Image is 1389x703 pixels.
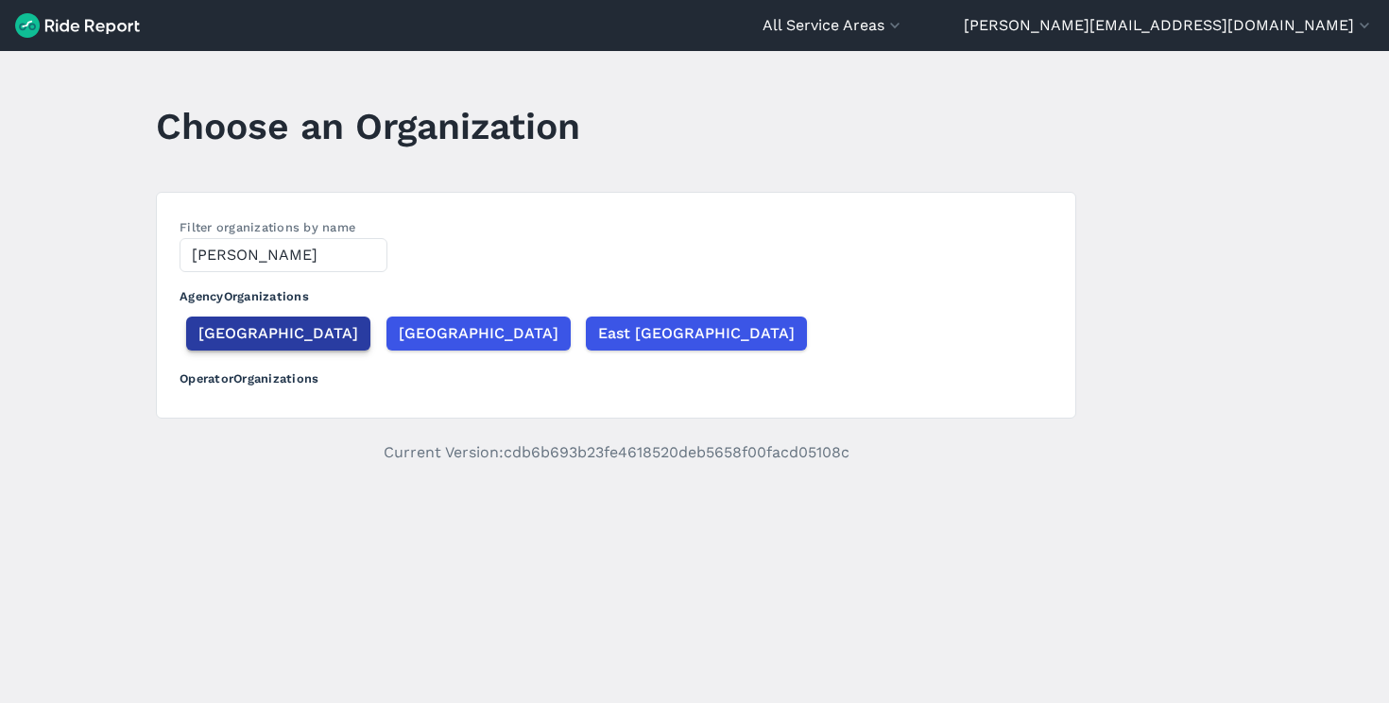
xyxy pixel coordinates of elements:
[15,13,140,38] img: Ride Report
[598,322,795,345] span: East [GEOGRAPHIC_DATA]
[386,317,571,351] button: [GEOGRAPHIC_DATA]
[186,317,370,351] button: [GEOGRAPHIC_DATA]
[180,220,355,234] label: Filter organizations by name
[399,322,558,345] span: [GEOGRAPHIC_DATA]
[763,14,904,37] button: All Service Areas
[586,317,807,351] button: East [GEOGRAPHIC_DATA]
[964,14,1374,37] button: [PERSON_NAME][EMAIL_ADDRESS][DOMAIN_NAME]
[156,100,580,152] h1: Choose an Organization
[198,322,358,345] span: [GEOGRAPHIC_DATA]
[180,238,387,272] input: Filter by name
[180,354,1053,395] h3: Operator Organizations
[180,272,1053,313] h3: Agency Organizations
[156,441,1076,464] p: Current Version: cdb6b693b23fe4618520deb5658f00facd05108c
